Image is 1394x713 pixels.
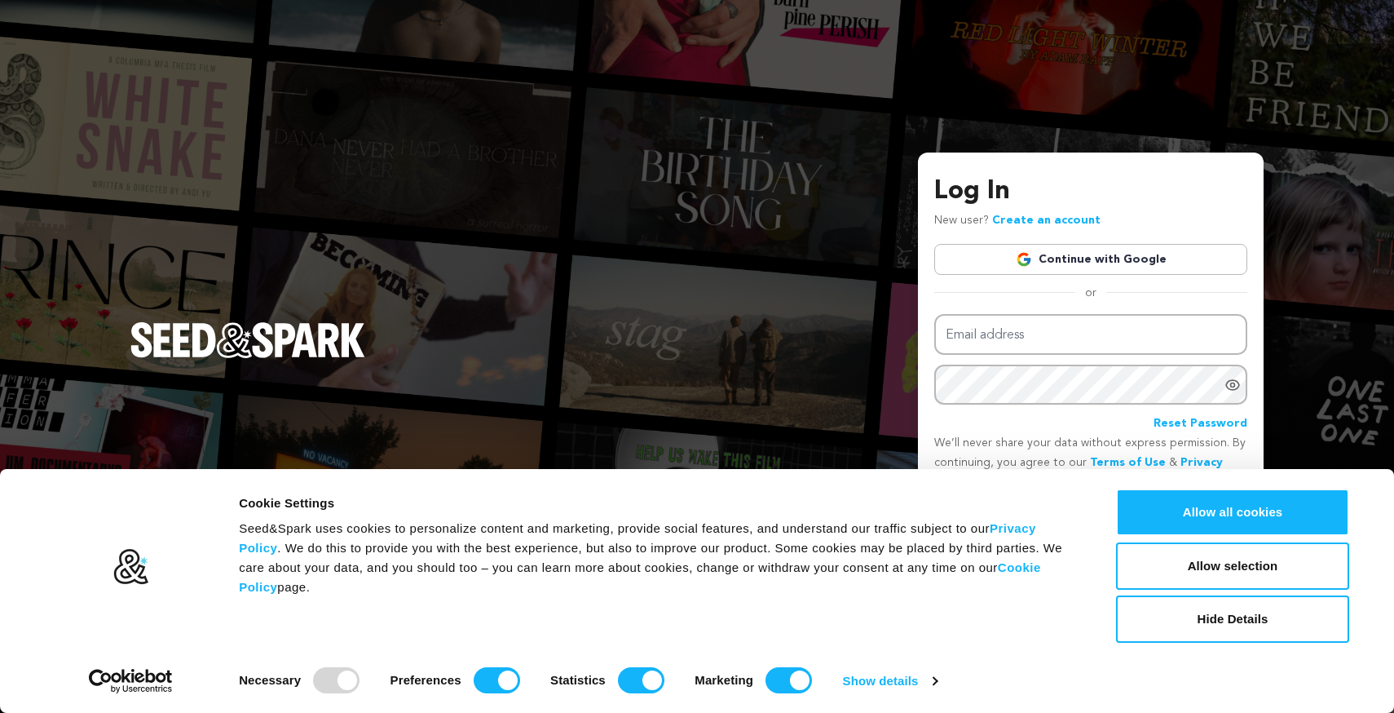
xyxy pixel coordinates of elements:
strong: Preferences [390,673,461,687]
a: Privacy Policy [239,521,1036,555]
button: Hide Details [1116,596,1349,643]
p: We’ll never share your data without express permission. By continuing, you agree to our & . [934,434,1247,492]
a: Reset Password [1154,414,1247,434]
img: Google logo [1016,251,1032,268]
strong: Necessary [239,673,301,687]
a: Create an account [992,215,1101,226]
img: Seed&Spark Logo [130,322,365,358]
strong: Marketing [695,673,753,687]
button: Allow selection [1116,542,1349,590]
img: logo [112,548,149,586]
div: Seed&Spark uses cookies to personalize content and marketing, provide social features, and unders... [239,519,1079,597]
p: New user? [934,211,1101,231]
a: Continue with Google [934,244,1247,275]
button: Allow all cookies [1116,489,1349,536]
a: Seed&Spark Homepage [130,322,365,391]
input: Email address [934,314,1247,356]
div: Cookie Settings [239,494,1079,513]
a: Usercentrics Cookiebot - opens in a new window [60,669,202,693]
h3: Log In [934,172,1247,211]
a: Terms of Use [1090,457,1166,468]
a: Show details [843,669,937,693]
span: or [1075,285,1106,301]
a: Show password as plain text. Warning: this will display your password on the screen. [1224,377,1241,393]
strong: Statistics [550,673,606,687]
